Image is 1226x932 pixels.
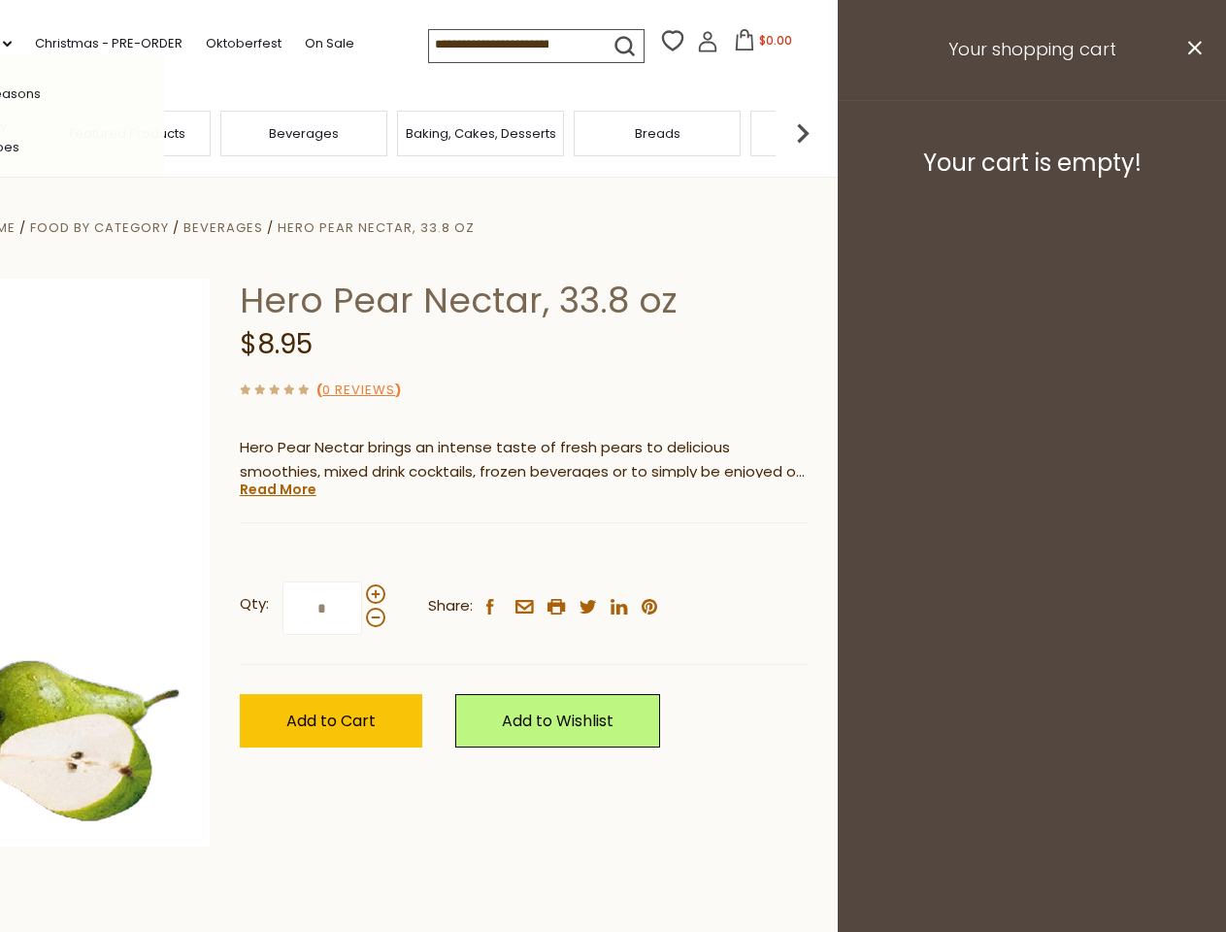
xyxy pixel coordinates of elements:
[286,710,376,732] span: Add to Cart
[30,218,169,237] a: Food By Category
[269,126,339,141] a: Beverages
[783,114,822,152] img: next arrow
[428,594,473,618] span: Share:
[722,29,805,58] button: $0.00
[206,33,282,54] a: Oktoberfest
[240,592,269,616] strong: Qty:
[455,694,660,748] a: Add to Wishlist
[240,480,316,499] a: Read More
[305,33,354,54] a: On Sale
[240,279,808,322] h1: Hero Pear Nectar, 33.8 oz
[862,149,1202,178] h3: Your cart is empty!
[240,325,313,363] span: $8.95
[635,126,680,141] a: Breads
[240,694,422,748] button: Add to Cart
[406,126,556,141] a: Baking, Cakes, Desserts
[316,381,401,399] span: ( )
[35,33,182,54] a: Christmas - PRE-ORDER
[282,582,362,635] input: Qty:
[322,381,395,401] a: 0 Reviews
[278,218,475,237] a: Hero Pear Nectar, 33.8 oz
[759,32,792,49] span: $0.00
[183,218,263,237] a: Beverages
[240,436,808,484] p: Hero Pear Nectar brings an intense taste of fresh pears to delicious smoothies, mixed drink cockt...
